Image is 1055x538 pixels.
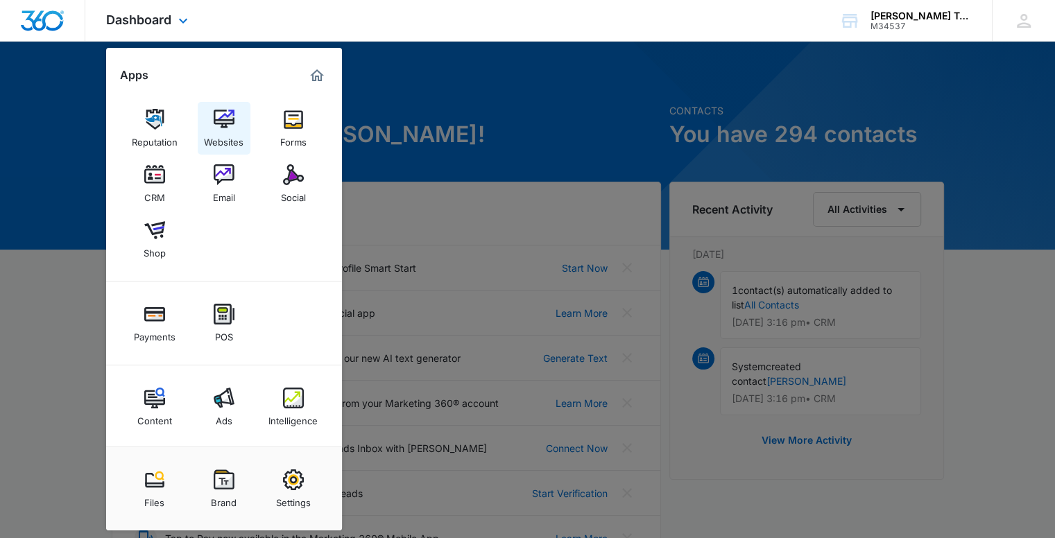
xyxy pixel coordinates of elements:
div: Social [281,185,306,203]
a: Settings [267,462,320,515]
a: Websites [198,102,250,155]
a: Brand [198,462,250,515]
div: Email [213,185,235,203]
a: Intelligence [267,381,320,433]
a: Shop [128,213,181,266]
a: Payments [128,297,181,349]
a: Email [198,157,250,210]
div: account name [870,10,972,21]
a: POS [198,297,250,349]
a: Marketing 360® Dashboard [306,64,328,87]
div: Shop [144,241,166,259]
div: Brand [211,490,237,508]
div: Ads [216,408,232,426]
a: Content [128,381,181,433]
a: Files [128,462,181,515]
div: Payments [134,324,175,342]
h2: Apps [120,69,148,82]
a: Reputation [128,102,181,155]
div: Settings [276,490,311,508]
div: Files [144,490,164,508]
a: Ads [198,381,250,433]
div: Forms [280,130,307,148]
div: Reputation [132,130,178,148]
div: Websites [204,130,243,148]
span: Dashboard [106,12,171,27]
a: Forms [267,102,320,155]
a: CRM [128,157,181,210]
a: Social [267,157,320,210]
div: Content [137,408,172,426]
div: POS [215,324,233,342]
div: CRM [144,185,165,203]
div: Intelligence [268,408,318,426]
div: account id [870,21,972,31]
